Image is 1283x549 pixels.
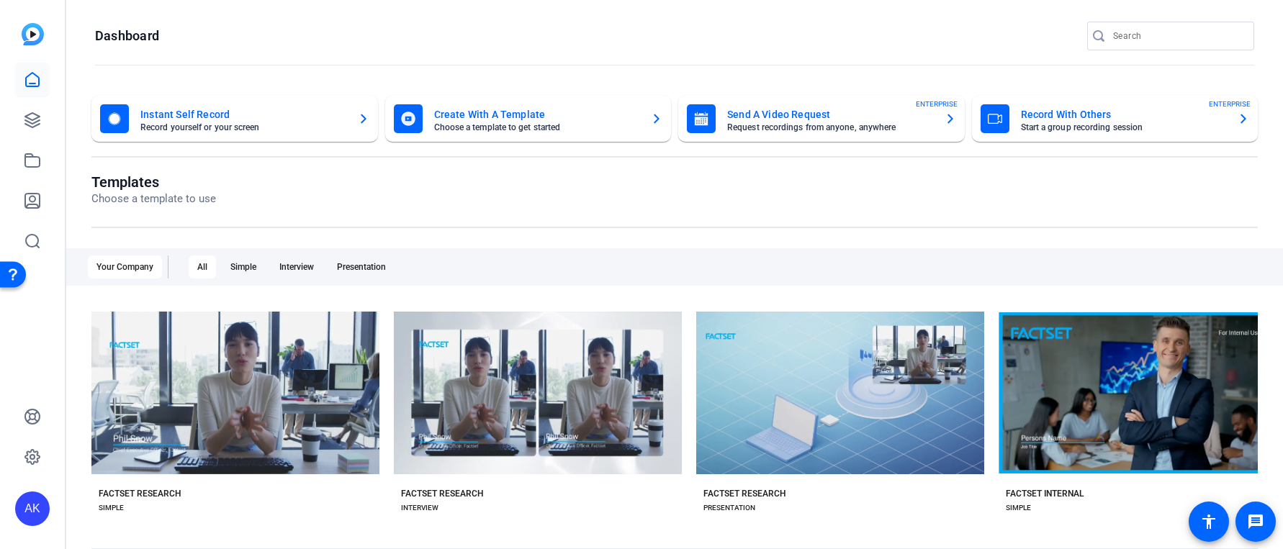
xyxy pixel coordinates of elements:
div: Interview [271,255,323,278]
mat-card-subtitle: Start a group recording session [1021,123,1227,132]
div: SIMPLE [1006,502,1031,514]
mat-icon: accessibility [1200,513,1217,530]
div: PRESENTATION [703,502,755,514]
div: FACTSET RESEARCH [703,488,786,499]
div: AK [15,491,50,526]
div: All [189,255,216,278]
div: FACTSET INTERNAL [1006,488,1084,499]
input: Search [1113,27,1243,45]
mat-card-subtitle: Record yourself or your screen [140,123,346,132]
div: Your Company [88,255,162,278]
mat-card-title: Send A Video Request [727,106,933,123]
div: Simple [222,255,265,278]
mat-card-title: Record With Others [1021,106,1227,123]
button: Record With OthersStart a group recording sessionENTERPRISE [972,96,1259,142]
mat-card-title: Create With A Template [434,106,640,123]
h1: Templates [91,173,216,191]
div: FACTSET RESEARCH [401,488,484,499]
span: ENTERPRISE [1209,99,1251,109]
div: Presentation [328,255,395,278]
mat-card-subtitle: Choose a template to get started [434,123,640,132]
h1: Dashboard [95,27,159,45]
p: Choose a template to use [91,191,216,207]
button: Send A Video RequestRequest recordings from anyone, anywhereENTERPRISE [678,96,965,142]
mat-card-title: Instant Self Record [140,106,346,123]
mat-icon: message [1247,513,1264,530]
img: blue-gradient.svg [22,23,44,45]
button: Create With A TemplateChoose a template to get started [385,96,672,142]
mat-card-subtitle: Request recordings from anyone, anywhere [727,123,933,132]
button: Instant Self RecordRecord yourself or your screen [91,96,378,142]
div: SIMPLE [99,502,124,514]
div: FACTSET RESEARCH [99,488,181,499]
span: ENTERPRISE [916,99,958,109]
div: INTERVIEW [401,502,438,514]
